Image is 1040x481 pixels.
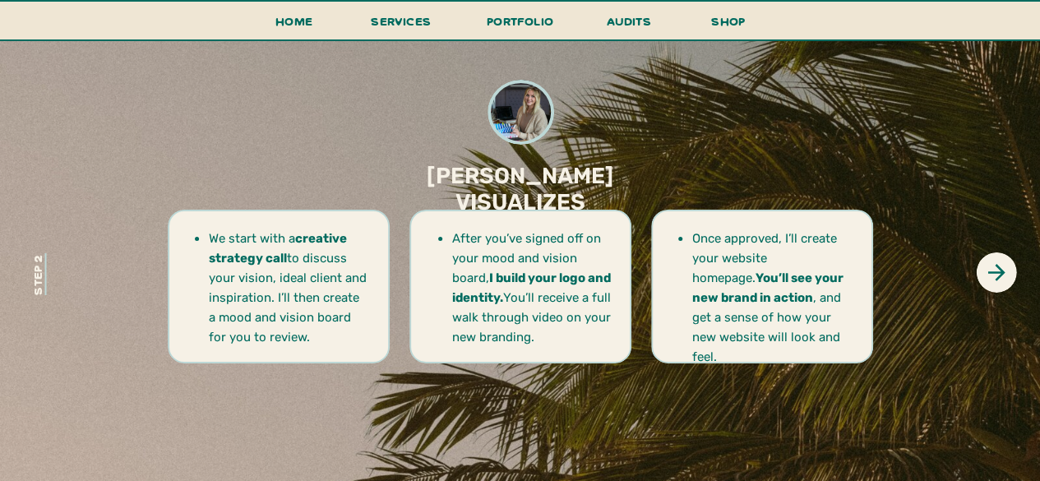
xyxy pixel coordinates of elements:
li: After you’ve signed off on your mood and vision board, You’ll receive a full walk through video o... [451,229,619,347]
a: portfolio [482,11,559,41]
a: audits [604,11,654,39]
h2: Step 2 [27,238,49,310]
h2: [PERSON_NAME] visualizes [384,163,657,203]
li: Once approved, I’ll create your website homepage. , and get a sense of how your new website will ... [691,229,852,367]
span: services [371,13,431,29]
b: You’ll see your new brand in action [692,271,844,305]
li: We start with a to discuss your vision, ideal client and inspiration. I’ll then create a mood and... [208,229,368,347]
b: I build your logo and identity. [452,271,611,305]
a: Home [269,11,320,41]
a: services [367,11,436,41]
a: shop [689,11,768,39]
